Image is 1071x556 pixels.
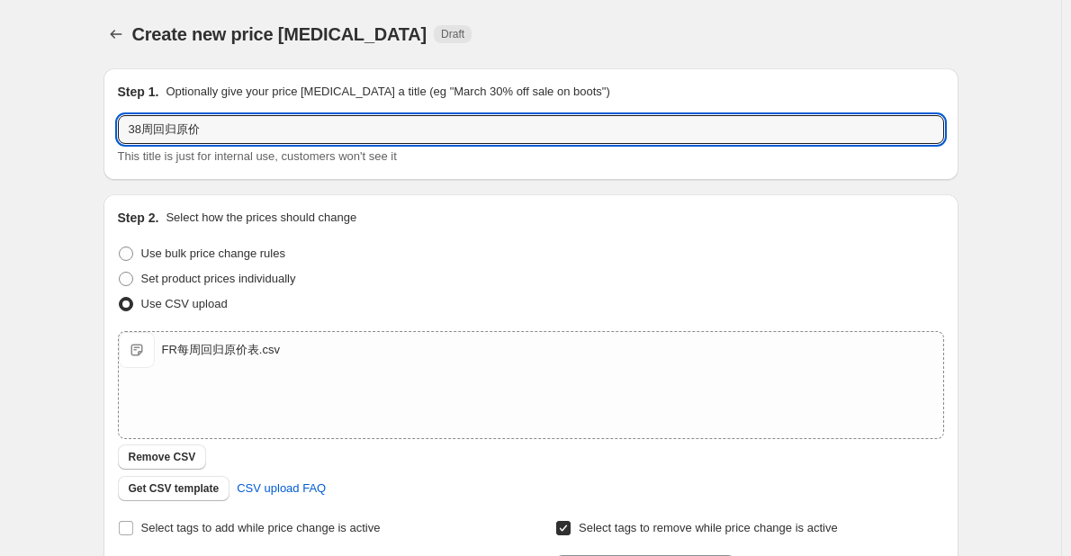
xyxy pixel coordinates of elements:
button: Price change jobs [103,22,129,47]
span: Create new price [MEDICAL_DATA] [132,24,427,44]
input: 30% off holiday sale [118,115,944,144]
span: Use CSV upload [141,297,228,310]
span: Set product prices individually [141,272,296,285]
span: Select tags to remove while price change is active [579,521,838,534]
div: FR每周回归原价表.csv [162,341,280,359]
span: Select tags to add while price change is active [141,521,381,534]
span: Use bulk price change rules [141,247,285,260]
span: This title is just for internal use, customers won't see it [118,149,397,163]
span: Get CSV template [129,481,220,496]
button: Remove CSV [118,444,207,470]
button: Get CSV template [118,476,230,501]
a: CSV upload FAQ [226,474,337,503]
p: Optionally give your price [MEDICAL_DATA] a title (eg "March 30% off sale on boots") [166,83,609,101]
p: Select how the prices should change [166,209,356,227]
span: Draft [441,27,464,41]
span: Remove CSV [129,450,196,464]
span: CSV upload FAQ [237,480,326,498]
h2: Step 1. [118,83,159,101]
h2: Step 2. [118,209,159,227]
